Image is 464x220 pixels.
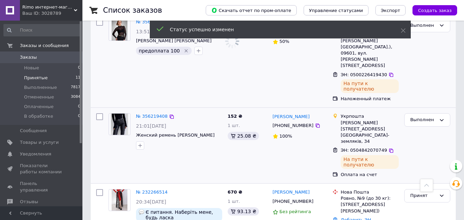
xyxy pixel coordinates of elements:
[20,181,64,193] span: Панель управления
[109,189,131,211] a: Фото товару
[341,172,399,178] div: Оплата на счет
[136,38,212,43] a: [PERSON_NAME] [PERSON_NAME]
[20,128,47,134] span: Сообщения
[76,75,80,81] span: 11
[24,65,39,71] span: Новые
[341,96,399,102] div: Наложенный платеж
[24,104,54,110] span: Оплаченные
[24,75,48,81] span: Принятые
[136,123,166,129] span: 21:01[DATE]
[136,19,168,24] a: № 356708821
[22,4,74,10] span: Rimo интернет-магазин одежды
[206,5,297,15] button: Скачать отчет по пром-оплате
[410,192,436,199] div: Принят
[24,84,57,91] span: Выполненные
[410,116,436,124] div: Выполнен
[136,189,168,195] a: № 232266514
[341,25,399,69] div: пгт. [GEOGRAPHIC_DATA] ([GEOGRAPHIC_DATA], [PERSON_NAME][GEOGRAPHIC_DATA].), 09601, вул. [PERSON_...
[341,155,399,169] div: На пути к получателю
[112,19,128,40] img: Фото товару
[71,84,80,91] span: 7817
[341,189,399,195] div: Нова Пошта
[341,195,399,214] div: Ровно, №9 (до 30 кг): [STREET_ADDRESS][PERSON_NAME])
[341,120,399,145] div: [PERSON_NAME][STREET_ADDRESS] [GEOGRAPHIC_DATA]-земляків, 34
[341,72,387,77] span: ЭН: 0500226419430
[112,189,127,211] img: Фото товару
[375,5,406,15] button: Экспорт
[24,94,54,100] span: Отмененные
[170,26,384,33] div: Статус успешно изменен
[280,39,290,44] span: 50%
[136,114,168,119] a: № 356219408
[20,199,38,205] span: Отзывы
[20,151,51,157] span: Уведомления
[228,189,242,195] span: 670 ₴
[136,199,166,205] span: 20:34[DATE]
[78,113,80,119] span: 0
[341,79,399,93] div: На пути к получателю
[20,163,64,175] span: Показатели работы компании
[228,199,240,204] span: 1 шт.
[280,134,292,139] span: 100%
[381,8,400,13] span: Экспорт
[109,19,131,41] a: Фото товару
[139,209,144,215] img: :speech_balloon:
[22,10,82,16] div: Ваш ID: 3028789
[20,139,59,146] span: Товары и услуги
[412,5,457,15] button: Создать заказ
[211,7,291,13] span: Скачать отчет по пром-оплате
[139,48,180,54] span: предоплата 100
[111,114,128,135] img: Фото товару
[273,189,310,196] a: [PERSON_NAME]
[136,29,166,34] span: 13:51[DATE]
[228,123,240,128] span: 1 шт.
[24,113,53,119] span: В обработке
[183,48,189,54] svg: Удалить метку
[71,94,80,100] span: 3084
[280,209,311,214] span: Без рейтинга
[103,6,162,14] h1: Список заказов
[418,8,452,13] span: Создать заказ
[3,24,81,36] input: Поиск
[78,104,80,110] span: 0
[341,113,399,119] div: Укрпошта
[273,199,314,204] span: [PHONE_NUMBER]
[273,114,310,120] a: [PERSON_NAME]
[78,65,80,71] span: 0
[410,22,436,29] div: Выполнен
[228,207,259,216] div: 93.13 ₴
[20,54,37,60] span: Заказы
[406,8,457,13] a: Создать заказ
[20,43,69,49] span: Заказы и сообщения
[309,8,363,13] span: Управление статусами
[304,5,369,15] button: Управление статусами
[228,132,259,140] div: 25.08 ₴
[109,113,131,135] a: Фото товару
[273,123,314,128] span: [PHONE_NUMBER]
[341,148,387,153] span: ЭН: 0504842070749
[228,114,242,119] span: 152 ₴
[136,132,215,138] a: Женский ремень [PERSON_NAME]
